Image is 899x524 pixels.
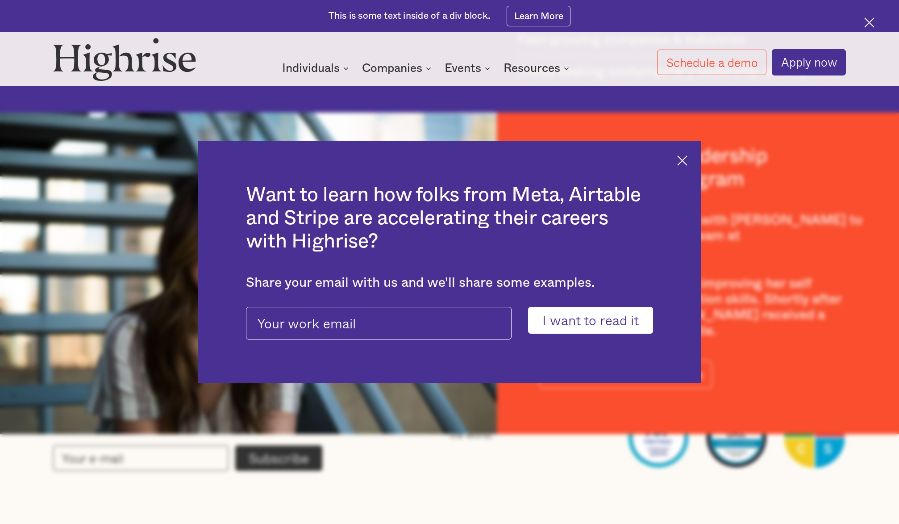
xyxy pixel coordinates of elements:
div: Share your email with us and we'll share some examples. [246,275,653,291]
div: Companies [362,63,434,74]
div: Events [445,63,481,74]
div: Individuals [282,63,340,74]
h2: Want to learn how folks from Meta, Airtable and Stripe are accelerating their careers with Highrise? [246,184,653,254]
img: Cross icon [677,155,687,166]
img: Highrise logo [53,38,196,81]
div: Individuals [282,63,351,74]
input: Your work email [246,307,512,340]
img: Cross icon [864,17,874,28]
div: Companies [362,63,422,74]
a: Apply now [772,49,846,75]
a: Learn More [507,6,570,26]
div: Resources [504,63,560,74]
div: This is some text inside of a div block. [329,10,491,23]
a: Schedule a demo [657,50,766,75]
div: Events [445,63,493,74]
div: Resources [504,63,572,74]
input: I want to read it [528,307,653,334]
form: pop-up-modal-form [246,307,653,334]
